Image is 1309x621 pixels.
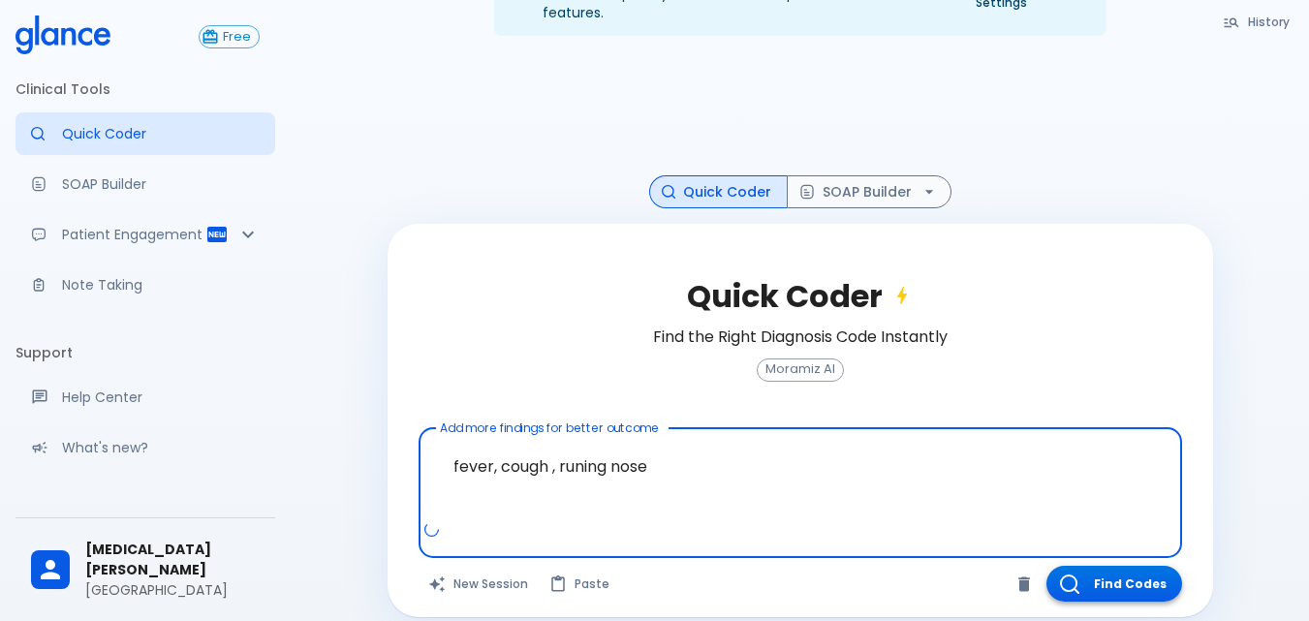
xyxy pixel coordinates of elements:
[62,225,205,244] p: Patient Engagement
[199,25,275,48] a: Click to view or change your subscription
[62,174,260,194] p: SOAP Builder
[16,213,275,256] div: Patient Reports & Referrals
[687,278,914,315] h2: Quick Coder
[62,438,260,457] p: What's new?
[16,264,275,306] a: Advanced note-taking
[62,124,260,143] p: Quick Coder
[1010,570,1039,599] button: Clear
[85,580,260,600] p: [GEOGRAPHIC_DATA]
[16,66,275,112] li: Clinical Tools
[16,163,275,205] a: Docugen: Compose a clinical documentation in seconds
[16,426,275,469] div: Recent updates and feature releases
[419,566,540,602] button: Clears all inputs and results.
[432,436,1169,519] textarea: fever, cough , runing nose
[787,175,951,209] button: SOAP Builder
[540,566,621,602] button: Paste from clipboard
[85,540,260,580] span: [MEDICAL_DATA][PERSON_NAME]
[1213,8,1301,36] button: History
[16,112,275,155] a: Moramiz: Find ICD10AM codes instantly
[62,388,260,407] p: Help Center
[758,362,843,377] span: Moramiz AI
[215,30,259,45] span: Free
[16,376,275,419] a: Get help from our support team
[649,175,788,209] button: Quick Coder
[16,329,275,376] li: Support
[199,25,260,48] button: Free
[1046,566,1182,602] button: Find Codes
[16,526,275,613] div: [MEDICAL_DATA][PERSON_NAME][GEOGRAPHIC_DATA]
[653,324,948,351] h6: Find the Right Diagnosis Code Instantly
[62,275,260,295] p: Note Taking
